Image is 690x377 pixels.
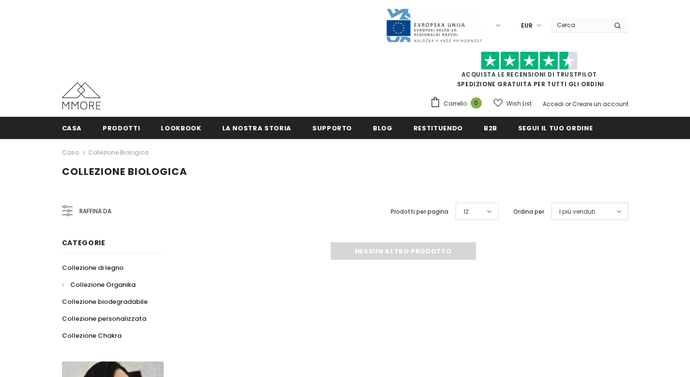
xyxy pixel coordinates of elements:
[222,124,291,133] span: La nostra storia
[312,117,352,139] a: supporto
[484,117,497,139] a: B2B
[551,18,607,32] input: Search Site
[414,124,463,133] span: Restituendo
[493,95,532,112] a: Wish List
[62,82,101,110] img: Casi MMORE
[513,207,544,217] label: Ordina per
[521,21,533,31] span: EUR
[62,263,123,272] span: Collezione di legno
[79,206,111,217] span: Raffina da
[62,276,136,293] a: Collezione Organika
[543,100,564,108] a: Accedi
[414,117,463,139] a: Restituendo
[62,331,122,340] span: Collezione Chakra
[62,327,122,344] a: Collezione Chakra
[62,259,123,276] a: Collezione di legno
[62,310,146,327] a: Collezione personalizzata
[161,124,201,133] span: Lookbook
[559,207,595,217] span: I più venduti
[385,8,482,43] img: Javni Razpis
[103,117,140,139] a: Prodotti
[62,124,82,133] span: Casa
[70,280,136,289] span: Collezione Organika
[518,124,593,133] span: Segui il tuo ordine
[62,297,148,306] span: Collezione biodegradabile
[471,97,482,109] span: 0
[572,100,629,108] a: Creare un account
[481,51,578,70] img: Fidati di Pilot Stars
[518,117,593,139] a: Segui il tuo ordine
[62,165,187,178] span: Collezione biologica
[385,21,482,29] a: Javni Razpis
[62,293,148,310] a: Collezione biodegradabile
[391,207,448,217] label: Prodotti per pagina
[62,147,79,158] a: Casa
[430,96,487,111] a: Carrello 0
[484,124,497,133] span: B2B
[444,99,467,109] span: Carrello
[461,70,597,79] a: Acquista le recensioni di TrustPilot
[103,124,140,133] span: Prodotti
[312,124,352,133] span: supporto
[62,314,146,323] span: Collezione personalizzata
[506,99,532,109] span: Wish List
[373,124,393,133] span: Blog
[463,207,469,217] span: 12
[373,117,393,139] a: Blog
[222,117,291,139] a: La nostra storia
[88,148,149,157] a: Collezione biologica
[62,238,106,248] span: Categorie
[565,100,571,108] span: or
[62,117,82,139] a: Casa
[430,56,629,88] span: SPEDIZIONE GRATUITA PER TUTTI GLI ORDINI
[161,117,201,139] a: Lookbook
